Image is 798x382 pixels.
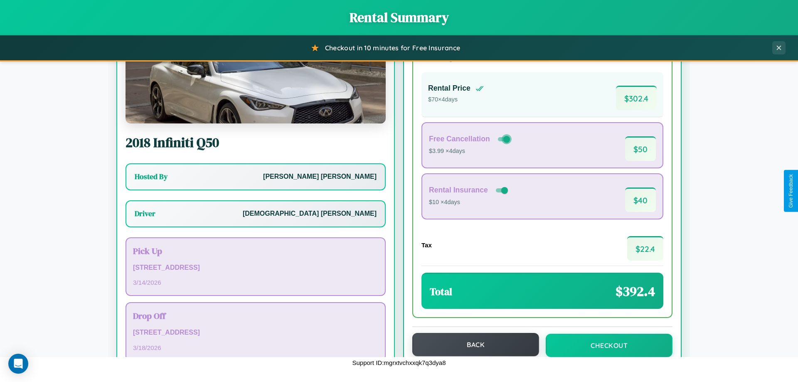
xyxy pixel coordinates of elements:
[616,282,655,301] span: $ 392.4
[627,236,663,261] span: $ 22.4
[430,285,452,298] h3: Total
[8,8,790,27] h1: Rental Summary
[133,245,378,257] h3: Pick Up
[133,327,378,339] p: [STREET_ADDRESS]
[352,357,446,368] p: Support ID: mgrxtvchxxqk7q3dya8
[421,242,432,249] h4: Tax
[133,277,378,288] p: 3 / 14 / 2026
[133,342,378,353] p: 3 / 18 / 2026
[133,262,378,274] p: [STREET_ADDRESS]
[429,186,488,195] h4: Rental Insurance
[429,197,510,208] p: $10 × 4 days
[8,354,28,374] div: Open Intercom Messenger
[616,86,657,110] span: $ 302.4
[429,135,490,143] h4: Free Cancellation
[126,133,386,152] h2: 2018 Infiniti Q50
[325,44,460,52] span: Checkout in 10 minutes for Free Insurance
[429,146,512,157] p: $3.99 × 4 days
[243,208,377,220] p: [DEMOGRAPHIC_DATA] [PERSON_NAME]
[625,136,656,161] span: $ 50
[788,174,794,208] div: Give Feedback
[428,94,484,105] p: $ 70 × 4 days
[625,187,656,212] span: $ 40
[135,209,155,219] h3: Driver
[412,333,539,356] button: Back
[546,334,672,357] button: Checkout
[135,172,167,182] h3: Hosted By
[263,171,377,183] p: [PERSON_NAME] [PERSON_NAME]
[126,40,386,123] img: Infiniti Q50
[133,310,378,322] h3: Drop Off
[428,84,470,93] h4: Rental Price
